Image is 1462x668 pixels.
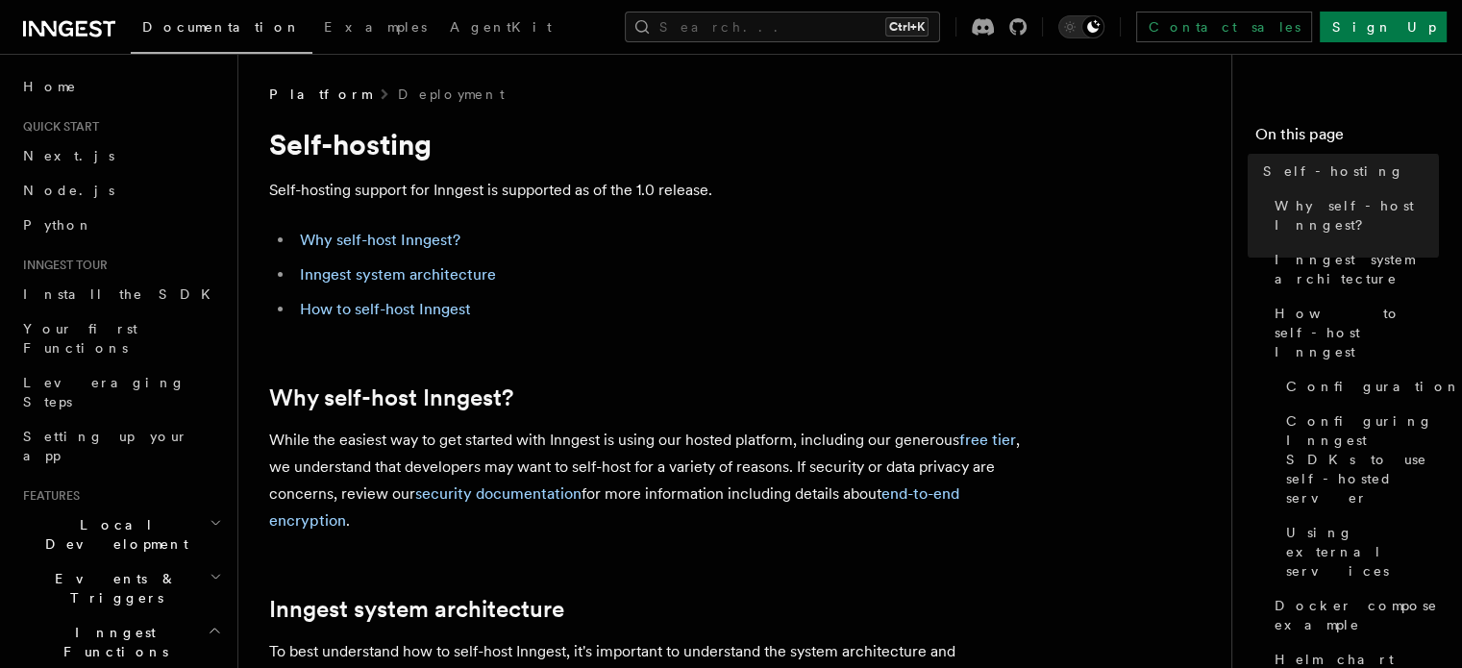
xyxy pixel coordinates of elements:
[15,173,226,208] a: Node.js
[15,258,108,273] span: Inngest tour
[625,12,940,42] button: Search...Ctrl+K
[269,427,1038,534] p: While the easiest way to get started with Inngest is using our hosted platform, including our gen...
[15,569,210,607] span: Events & Triggers
[23,429,188,463] span: Setting up your app
[959,431,1016,449] a: free tier
[15,119,99,135] span: Quick start
[15,623,208,661] span: Inngest Functions
[885,17,929,37] kbd: Ctrl+K
[23,77,77,96] span: Home
[23,375,186,409] span: Leveraging Steps
[300,265,496,284] a: Inngest system architecture
[1275,304,1439,361] span: How to self-host Inngest
[1278,369,1439,404] a: Configuration
[415,484,582,503] a: security documentation
[300,231,460,249] a: Why self-host Inngest?
[15,507,226,561] button: Local Development
[15,277,226,311] a: Install the SDK
[269,596,564,623] a: Inngest system architecture
[23,217,93,233] span: Python
[269,177,1038,204] p: Self-hosting support for Inngest is supported as of the 1.0 release.
[23,286,222,302] span: Install the SDK
[312,6,438,52] a: Examples
[269,384,513,411] a: Why self-host Inngest?
[15,419,226,473] a: Setting up your app
[15,69,226,104] a: Home
[450,19,552,35] span: AgentKit
[15,311,226,365] a: Your first Functions
[438,6,563,52] a: AgentKit
[1267,188,1439,242] a: Why self-host Inngest?
[1267,242,1439,296] a: Inngest system architecture
[1278,404,1439,515] a: Configuring Inngest SDKs to use self-hosted server
[1275,250,1439,288] span: Inngest system architecture
[1286,411,1439,507] span: Configuring Inngest SDKs to use self-hosted server
[1136,12,1312,42] a: Contact sales
[142,19,301,35] span: Documentation
[23,148,114,163] span: Next.js
[398,85,505,104] a: Deployment
[15,365,226,419] a: Leveraging Steps
[1263,161,1404,181] span: Self-hosting
[1267,588,1439,642] a: Docker compose example
[1320,12,1447,42] a: Sign Up
[15,138,226,173] a: Next.js
[23,183,114,198] span: Node.js
[1275,196,1439,235] span: Why self-host Inngest?
[23,321,137,356] span: Your first Functions
[324,19,427,35] span: Examples
[15,208,226,242] a: Python
[15,561,226,615] button: Events & Triggers
[1255,123,1439,154] h4: On this page
[131,6,312,54] a: Documentation
[1275,596,1439,634] span: Docker compose example
[269,127,1038,161] h1: Self-hosting
[1255,154,1439,188] a: Self-hosting
[15,515,210,554] span: Local Development
[1058,15,1104,38] button: Toggle dark mode
[300,300,471,318] a: How to self-host Inngest
[15,488,80,504] span: Features
[1278,515,1439,588] a: Using external services
[1267,296,1439,369] a: How to self-host Inngest
[1286,523,1439,581] span: Using external services
[269,85,371,104] span: Platform
[1286,377,1461,396] span: Configuration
